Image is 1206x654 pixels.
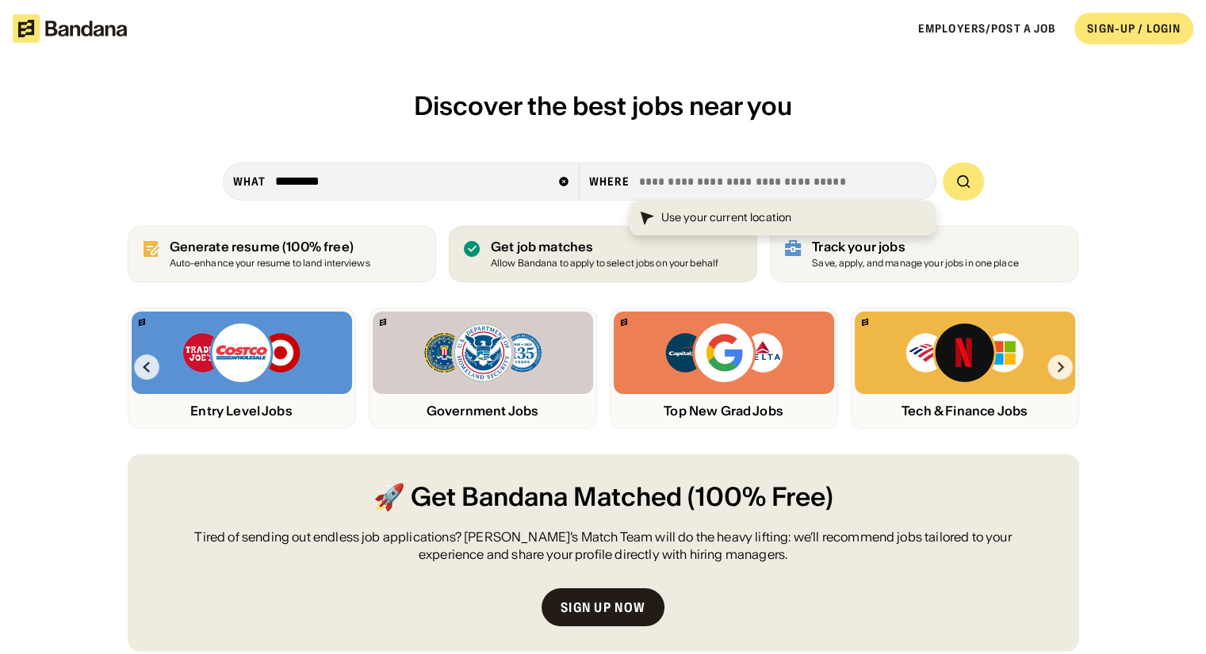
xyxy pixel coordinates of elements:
[542,588,664,626] a: Sign up now
[621,319,627,326] img: Bandana logo
[851,308,1079,429] a: Bandana logoBank of America, Netflix, Microsoft logosTech & Finance Jobs
[1087,21,1181,36] div: SIGN-UP / LOGIN
[1047,354,1073,380] img: Right Arrow
[233,174,266,189] div: what
[380,319,386,326] img: Bandana logo
[414,90,792,122] span: Discover the best jobs near you
[128,308,356,429] a: Bandana logoTrader Joe’s, Costco, Target logosEntry Level Jobs
[561,601,645,614] div: Sign up now
[661,210,792,226] div: Use your current location
[166,528,1041,564] div: Tired of sending out endless job applications? [PERSON_NAME]’s Match Team will do the heavy lifti...
[128,226,436,282] a: Generate resume (100% free)Auto-enhance your resume to land interviews
[905,321,1024,384] img: Bank of America, Netflix, Microsoft logos
[170,239,370,254] div: Generate resume
[812,239,1019,254] div: Track your jobs
[614,403,834,419] div: Top New Grad Jobs
[282,239,354,254] span: (100% free)
[918,21,1055,36] a: Employers/Post a job
[13,14,127,43] img: Bandana logotype
[664,321,784,384] img: Capital One, Google, Delta logos
[373,403,593,419] div: Government Jobs
[812,258,1019,269] div: Save, apply, and manage your jobs in one place
[182,321,302,384] img: Trader Joe’s, Costco, Target logos
[855,403,1075,419] div: Tech & Finance Jobs
[170,258,370,269] div: Auto-enhance your resume to land interviews
[369,308,597,429] a: Bandana logoFBI, DHS, MWRD logosGovernment Jobs
[589,174,630,189] div: Where
[449,226,757,282] a: Get job matches Allow Bandana to apply to select jobs on your behalf
[491,239,718,254] div: Get job matches
[862,319,868,326] img: Bandana logo
[770,226,1078,282] a: Track your jobs Save, apply, and manage your jobs in one place
[132,403,352,419] div: Entry Level Jobs
[491,258,718,269] div: Allow Bandana to apply to select jobs on your behalf
[610,308,838,429] a: Bandana logoCapital One, Google, Delta logosTop New Grad Jobs
[139,319,145,326] img: Bandana logo
[687,480,833,515] span: (100% Free)
[423,321,543,384] img: FBI, DHS, MWRD logos
[373,480,682,515] span: 🚀 Get Bandana Matched
[134,354,159,380] img: Left Arrow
